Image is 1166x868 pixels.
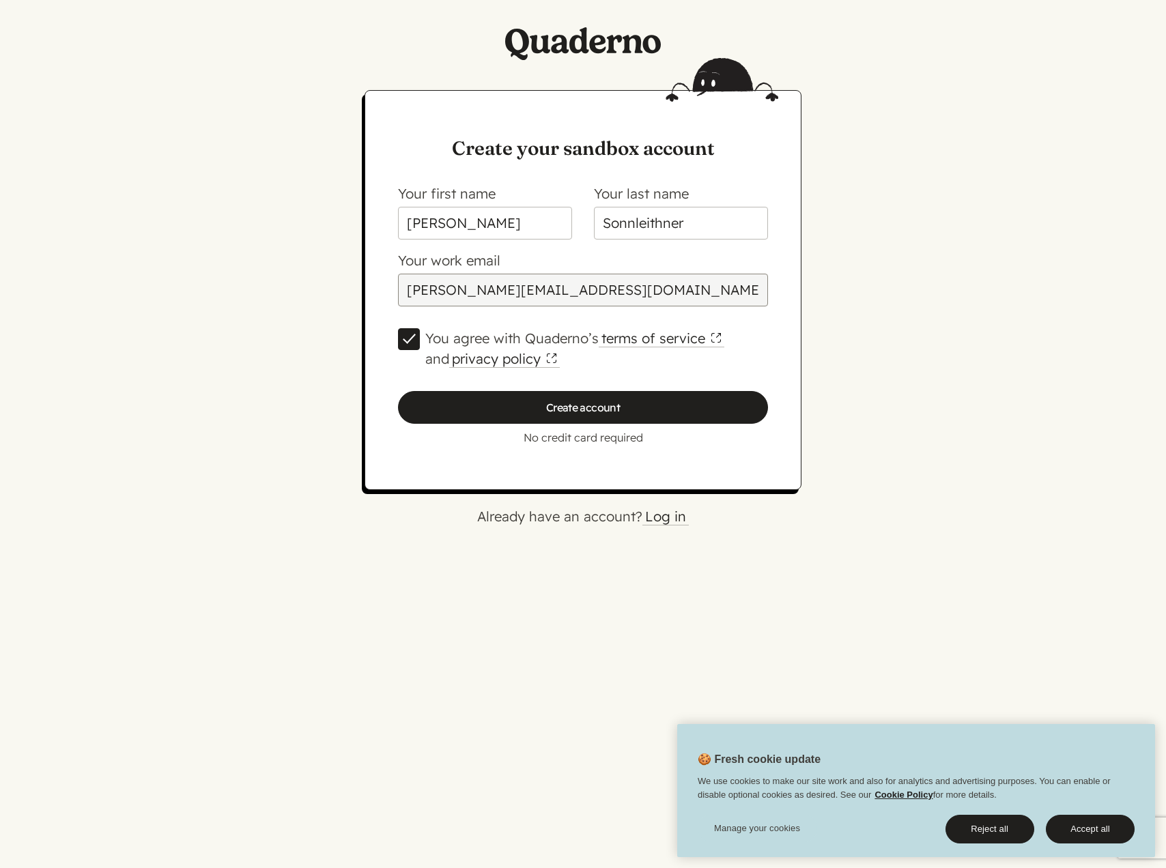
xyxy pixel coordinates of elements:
a: Log in [642,508,689,525]
h1: Create your sandbox account [398,134,768,162]
div: 🍪 Fresh cookie update [677,724,1155,857]
button: Reject all [945,815,1034,843]
div: Cookie banner [677,724,1155,857]
label: Your last name [594,185,689,202]
input: Create account [398,391,768,424]
a: terms of service [599,330,724,347]
p: No credit card required [398,429,768,446]
label: Your first name [398,185,496,202]
button: Accept all [1046,815,1135,843]
button: Manage your cookies [698,815,817,842]
div: We use cookies to make our site work and also for analytics and advertising purposes. You can ena... [677,775,1155,808]
a: Cookie Policy [874,790,933,800]
label: Your work email [398,252,500,269]
h2: 🍪 Fresh cookie update [677,751,821,775]
a: privacy policy [449,350,560,368]
label: You agree with Quaderno’s and [425,328,768,369]
p: Already have an account? [119,506,1047,527]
